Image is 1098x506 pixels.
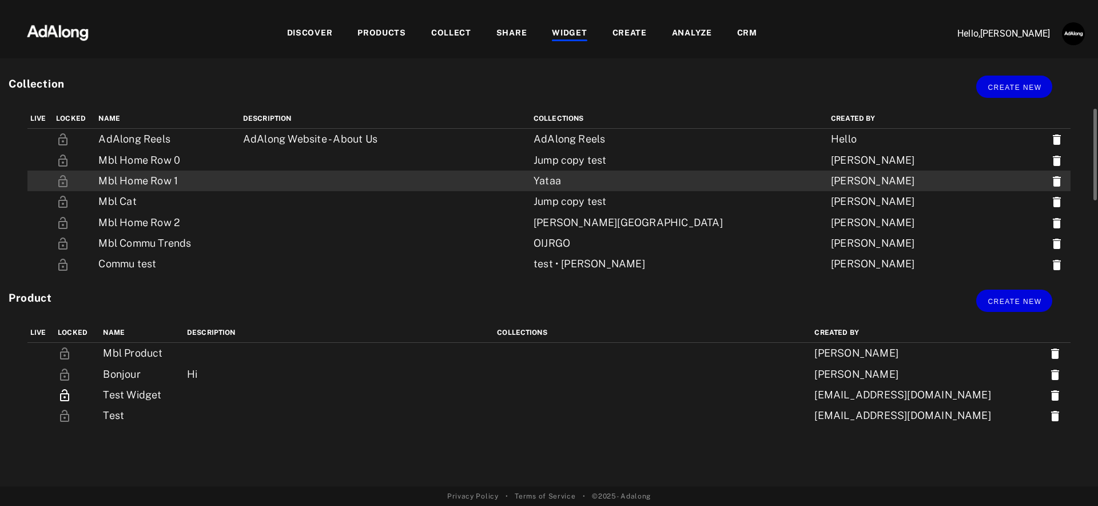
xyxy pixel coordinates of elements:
th: name [96,109,240,129]
img: 63233d7d88ed69de3c212112c67096b6.png [7,14,108,49]
span: Create new [988,84,1041,92]
span: • [583,491,586,501]
td: Mbl Home Row 0 [96,149,240,170]
td: AdAlong Reels [96,129,240,150]
td: Bonjour [100,363,184,384]
a: Privacy Policy [447,491,499,501]
td: [PERSON_NAME] [828,254,1047,274]
span: You must be the owner of the widget in order to lock or unlock it [56,133,70,145]
div: Jump copy test [534,153,775,168]
td: Mbl Home Row 2 [96,212,240,232]
th: Live [27,109,53,129]
td: [PERSON_NAME] [828,233,1047,254]
span: You must be the owner of the widget in order to lock or unlock it [58,347,71,359]
th: Collections [531,109,828,129]
div: COLLECT [431,27,471,41]
td: [PERSON_NAME] [811,363,1045,384]
div: PRODUCTS [357,27,406,41]
a: Terms of Service [515,491,575,501]
div: AdAlong Reels [534,132,775,147]
td: Commu test [96,254,240,274]
div: DISCOVER [287,27,333,41]
span: You must be the owner of the widget in order to lock or unlock it [56,216,70,228]
iframe: Chat Widget [1041,451,1098,506]
th: name [100,323,184,343]
th: Created by [828,109,1047,129]
div: CRM [737,27,757,41]
th: Locked [55,323,100,343]
div: CREATE [612,27,647,41]
td: [EMAIL_ADDRESS][DOMAIN_NAME] [811,385,1045,405]
div: WIDGET [552,27,587,41]
th: Created by [811,323,1045,343]
td: Mbl Cat [96,191,240,212]
button: Create new [976,76,1052,98]
th: Live [27,323,55,343]
td: Hello [828,129,1047,150]
th: Description [240,109,531,129]
td: [PERSON_NAME] [811,343,1045,364]
div: SHARE [496,27,527,41]
span: Create new [988,298,1041,306]
td: Hi [184,363,494,384]
td: Mbl Commu Trends [96,233,240,254]
td: [PERSON_NAME] [828,149,1047,170]
div: Yataa [534,173,775,188]
span: You must be the owner of the widget in order to lock or unlock it [56,175,70,187]
span: © 2025 - Adalong [592,491,651,501]
div: ANALYZE [672,27,712,41]
div: test • [PERSON_NAME] [534,256,775,271]
td: Test [100,405,184,426]
div: OIJRGO [534,236,775,251]
td: [PERSON_NAME] [828,212,1047,232]
span: You must be the owner of the widget in order to lock or unlock it [58,409,71,421]
td: Mbl Home Row 1 [96,171,240,191]
div: Jump copy test [534,194,775,209]
td: Mbl Product [100,343,184,364]
span: You must be the owner of the widget in order to lock or unlock it [56,237,70,249]
th: Locked [53,109,96,129]
span: You must be the owner of the widget in order to lock or unlock it [56,258,70,270]
span: You must be the owner of the widget in order to lock or unlock it [56,195,70,207]
td: AdAlong Website - About Us [240,129,531,150]
button: Create new [976,290,1052,312]
td: [EMAIL_ADDRESS][DOMAIN_NAME] [811,405,1045,426]
button: Account settings [1059,19,1088,48]
div: [PERSON_NAME][GEOGRAPHIC_DATA] [534,215,775,230]
p: Hello, [PERSON_NAME] [936,27,1050,41]
td: [PERSON_NAME] [828,191,1047,212]
th: Collections [494,323,811,343]
th: Description [184,323,494,343]
td: Test Widget [100,385,184,405]
span: You must be the owner of the widget in order to lock or unlock it [58,367,71,379]
span: You must be the owner of the widget in order to lock or unlock it [56,153,70,165]
span: • [506,491,508,501]
td: [PERSON_NAME] [828,171,1047,191]
img: AATXAJzUJh5t706S9lc_3n6z7NVUglPkrjZIexBIJ3ug=s96-c [1062,22,1085,45]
